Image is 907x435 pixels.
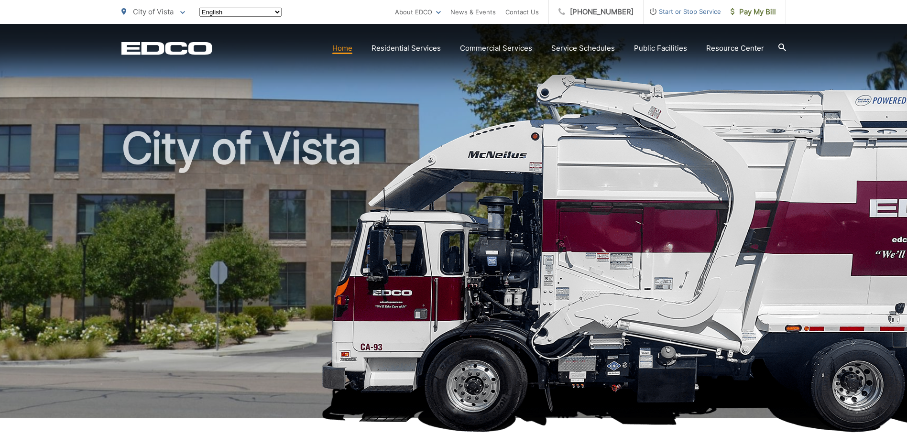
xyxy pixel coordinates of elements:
select: Select a language [199,8,282,17]
a: Service Schedules [551,43,615,54]
a: Public Facilities [634,43,687,54]
h1: City of Vista [121,124,786,427]
a: Residential Services [372,43,441,54]
a: News & Events [450,6,496,18]
a: EDCD logo. Return to the homepage. [121,42,212,55]
span: Pay My Bill [731,6,776,18]
span: City of Vista [133,7,174,16]
a: Contact Us [505,6,539,18]
a: Home [332,43,352,54]
a: About EDCO [395,6,441,18]
a: Resource Center [706,43,764,54]
a: Commercial Services [460,43,532,54]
